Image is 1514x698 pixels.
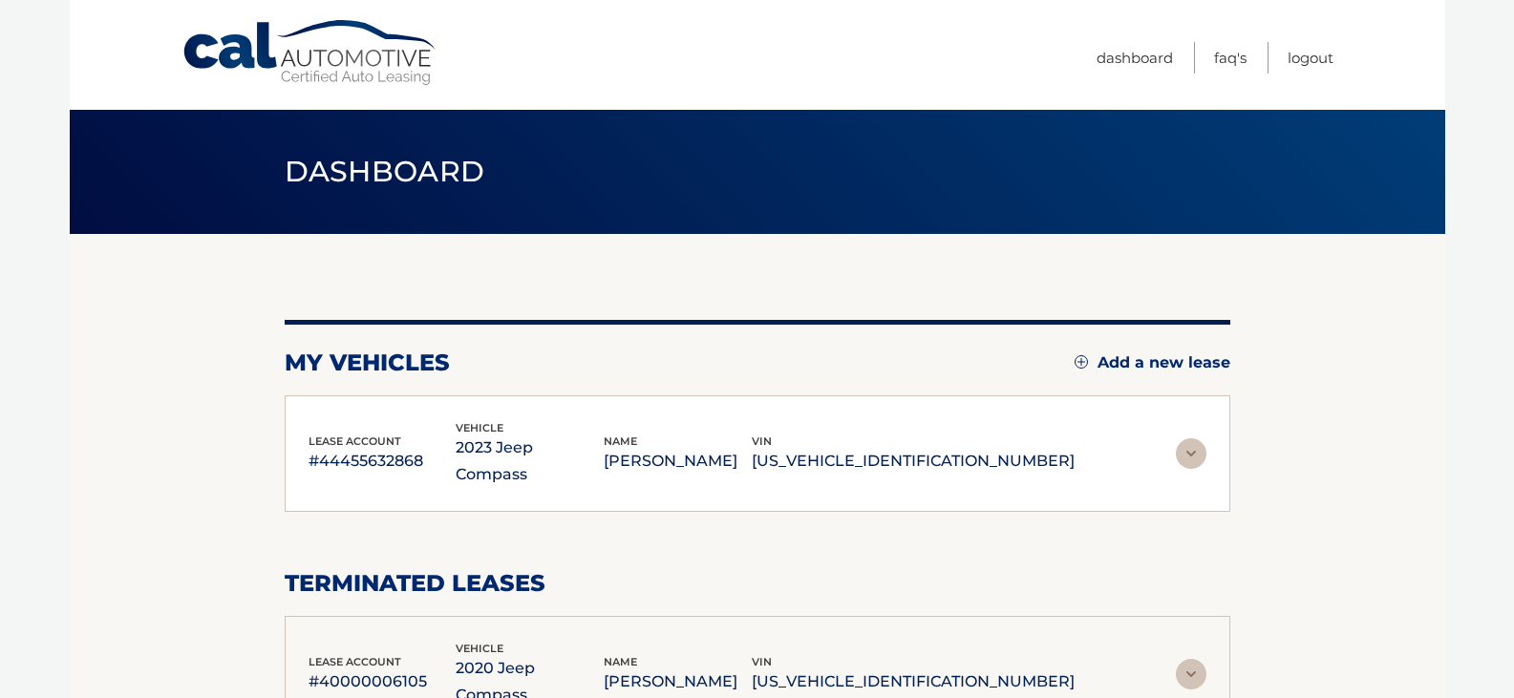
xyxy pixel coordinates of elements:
img: accordion-rest.svg [1176,438,1206,469]
p: [PERSON_NAME] [604,668,752,695]
h2: terminated leases [285,569,1230,598]
span: vin [752,655,772,668]
img: accordion-rest.svg [1176,659,1206,689]
p: #44455632868 [309,448,457,475]
img: add.svg [1075,355,1088,369]
span: Dashboard [285,154,485,189]
span: lease account [309,655,401,668]
p: [PERSON_NAME] [604,448,752,475]
a: Cal Automotive [181,19,439,87]
p: [US_VEHICLE_IDENTIFICATION_NUMBER] [752,668,1075,695]
span: vin [752,434,772,448]
span: lease account [309,434,401,448]
p: #40000006105 [309,668,457,695]
a: Add a new lease [1075,353,1230,372]
span: name [604,655,637,668]
p: [US_VEHICLE_IDENTIFICATION_NUMBER] [752,448,1075,475]
p: 2023 Jeep Compass [456,434,604,488]
h2: my vehicles [285,349,450,377]
a: Logout [1288,42,1333,74]
span: vehicle [456,421,503,434]
a: FAQ's [1214,42,1247,74]
a: Dashboard [1097,42,1173,74]
span: vehicle [456,642,503,655]
span: name [604,434,637,448]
